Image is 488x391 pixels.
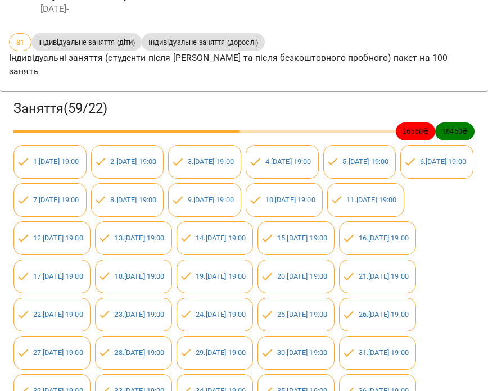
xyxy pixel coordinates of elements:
a: 16.[DATE] 19:00 [359,234,409,242]
a: 13.[DATE] 19:00 [114,234,164,242]
a: 1.[DATE] 19:00 [33,157,79,166]
a: 11.[DATE] 19:00 [346,195,396,204]
a: 4.[DATE] 19:00 [265,157,311,166]
a: 29.[DATE] 19:00 [196,348,246,357]
a: 14.[DATE] 19:00 [196,234,246,242]
a: 2.[DATE] 19:00 [110,157,156,166]
a: 20.[DATE] 19:00 [277,272,327,280]
a: 23.[DATE] 19:00 [114,310,164,319]
a: 19.[DATE] 19:00 [196,272,246,280]
a: 10.[DATE] 19:00 [265,195,315,204]
a: 8.[DATE] 19:00 [110,195,156,204]
a: 31.[DATE] 19:00 [359,348,409,357]
a: 18.[DATE] 19:00 [114,272,164,280]
span: 18450 ₴ [435,126,475,137]
a: 22.[DATE] 19:00 [33,310,83,319]
a: 26.[DATE] 19:00 [359,310,409,319]
span: 81 [10,37,31,48]
a: 24.[DATE] 19:00 [196,310,246,319]
a: 6.[DATE] 19:00 [420,157,466,166]
a: 5.[DATE] 19:00 [342,157,388,166]
a: 17.[DATE] 19:00 [33,272,83,280]
a: 27.[DATE] 19:00 [33,348,83,357]
h3: Заняття ( 59 / 22 ) [13,100,475,117]
a: 7.[DATE] 19:00 [33,195,79,204]
a: 21.[DATE] 19:00 [359,272,409,280]
span: Індивідуальне заняття (дорослі) [142,37,265,48]
span: Індивідуальне заняття (діти) [31,37,142,48]
a: 9.[DATE] 19:00 [188,195,234,204]
a: 12.[DATE] 19:00 [33,234,83,242]
a: 28.[DATE] 19:00 [114,348,164,357]
div: [DATE] - [40,2,479,16]
span: 26550 ₴ [396,126,435,137]
a: 15.[DATE] 19:00 [277,234,327,242]
p: Індивідуальні заняття (студенти після [PERSON_NAME] та після безкоштовного пробного) пакет на 100... [9,51,479,78]
a: 3.[DATE] 19:00 [188,157,234,166]
a: 30.[DATE] 19:00 [277,348,327,357]
a: 25.[DATE] 19:00 [277,310,327,319]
